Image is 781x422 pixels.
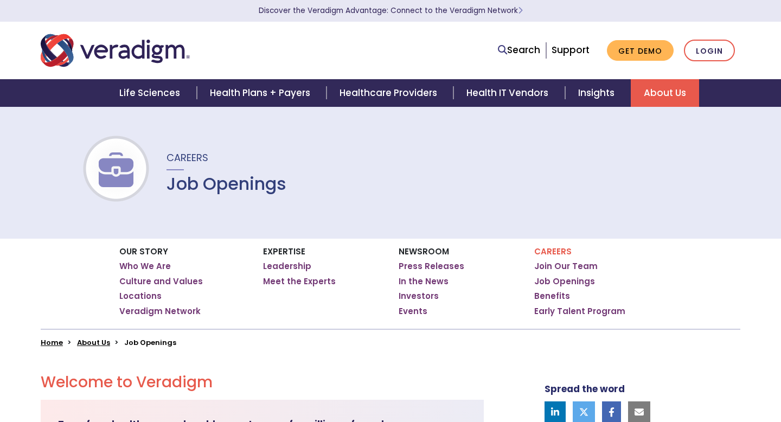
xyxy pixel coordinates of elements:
[167,174,286,194] h1: Job Openings
[259,5,523,16] a: Discover the Veradigm Advantage: Connect to the Veradigm NetworkLearn More
[399,291,439,302] a: Investors
[119,261,171,272] a: Who We Are
[399,276,449,287] a: In the News
[41,337,63,348] a: Home
[534,261,598,272] a: Join Our Team
[545,382,625,395] strong: Spread the word
[119,276,203,287] a: Culture and Values
[684,40,735,62] a: Login
[327,79,453,107] a: Healthcare Providers
[41,373,484,392] h2: Welcome to Veradigm
[453,79,565,107] a: Health IT Vendors
[534,306,625,317] a: Early Talent Program
[119,306,201,317] a: Veradigm Network
[399,261,464,272] a: Press Releases
[607,40,674,61] a: Get Demo
[565,79,631,107] a: Insights
[77,337,110,348] a: About Us
[552,43,590,56] a: Support
[106,79,196,107] a: Life Sciences
[498,43,540,57] a: Search
[518,5,523,16] span: Learn More
[263,276,336,287] a: Meet the Experts
[631,79,699,107] a: About Us
[41,33,190,68] img: Veradigm logo
[534,276,595,287] a: Job Openings
[534,291,570,302] a: Benefits
[119,291,162,302] a: Locations
[263,261,311,272] a: Leadership
[197,79,327,107] a: Health Plans + Payers
[399,306,427,317] a: Events
[167,151,208,164] span: Careers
